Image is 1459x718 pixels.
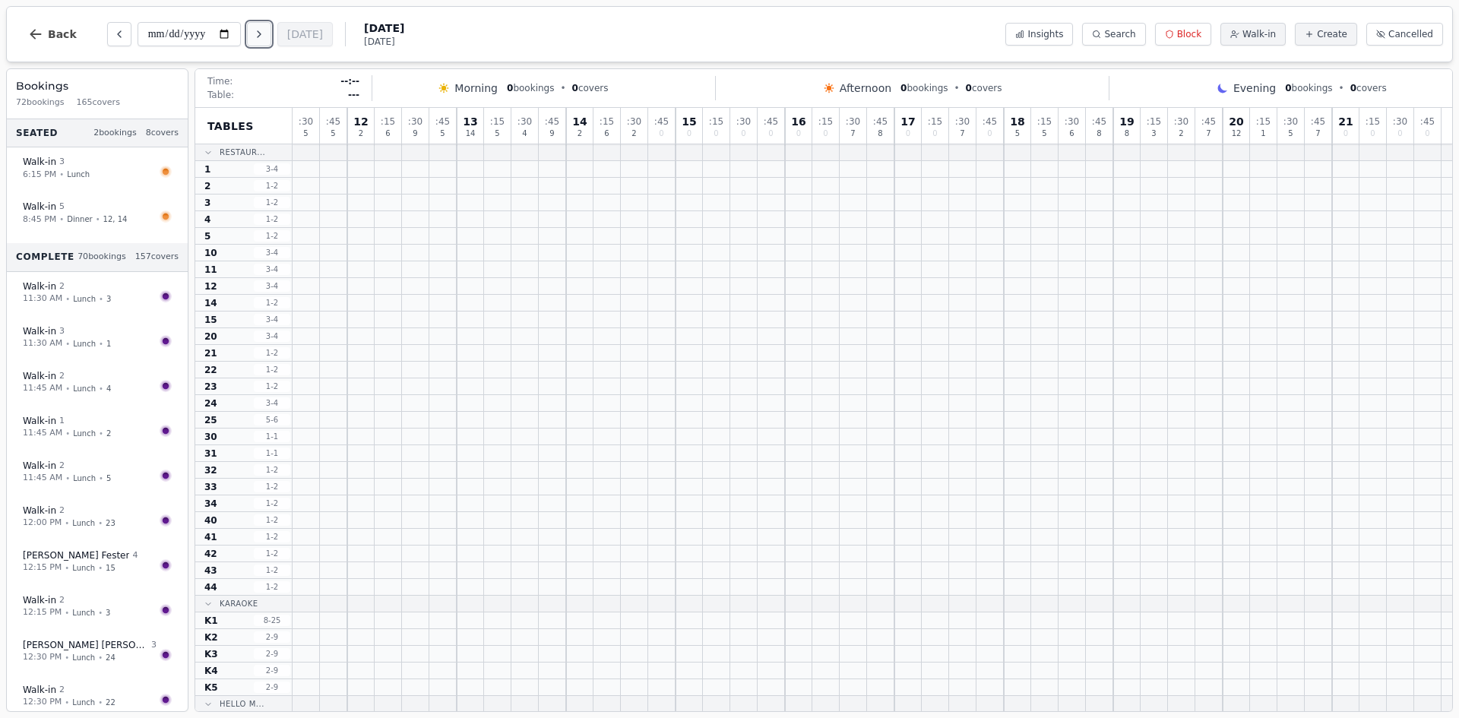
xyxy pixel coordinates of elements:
[1082,23,1145,46] button: Search
[106,338,111,350] span: 1
[48,29,77,40] span: Back
[204,314,217,326] span: 15
[254,331,290,342] span: 3 - 4
[928,117,942,126] span: : 15
[23,415,56,427] span: Walk-in
[1311,117,1325,126] span: : 45
[254,565,290,576] span: 1 - 2
[23,594,56,606] span: Walk-in
[1285,83,1291,93] span: 0
[254,631,290,643] span: 2 - 9
[1005,23,1073,46] button: Insights
[900,116,915,127] span: 17
[204,214,210,226] span: 4
[59,325,65,338] span: 3
[16,16,89,52] button: Back
[98,562,103,574] span: •
[254,280,290,292] span: 3 - 4
[13,406,182,448] button: Walk-in 111:45 AM•Lunch•2
[23,684,56,696] span: Walk-in
[59,156,65,169] span: 3
[204,565,217,577] span: 43
[204,247,217,259] span: 10
[59,460,65,473] span: 2
[1242,28,1276,40] span: Walk-in
[741,130,745,138] span: 0
[572,83,578,93] span: 0
[490,117,505,126] span: : 15
[23,696,62,709] span: 12:30 PM
[254,431,290,442] span: 1 - 1
[254,381,290,392] span: 1 - 2
[254,615,290,626] span: 8 - 25
[204,498,217,510] span: 34
[204,631,218,644] span: K2
[13,675,182,717] button: Walk-in 212:30 PM•Lunch•22
[73,383,96,394] span: Lunch
[13,362,182,403] button: Walk-in 211:45 AM•Lunch•4
[106,697,116,708] span: 22
[549,130,554,138] span: 9
[1125,130,1129,138] span: 8
[900,82,948,94] span: bookings
[67,169,90,180] span: Lunch
[1037,117,1052,126] span: : 15
[99,293,103,305] span: •
[16,96,65,109] span: 72 bookings
[1015,130,1020,138] span: 5
[466,130,476,138] span: 14
[106,293,111,305] span: 3
[348,89,359,101] span: ---
[1104,28,1135,40] span: Search
[204,297,217,309] span: 14
[59,201,65,214] span: 5
[1288,130,1293,138] span: 5
[204,397,217,410] span: 24
[1397,130,1402,138] span: 0
[600,117,614,126] span: : 15
[277,22,333,46] button: [DATE]
[254,531,290,542] span: 1 - 2
[1370,130,1375,138] span: 0
[796,130,801,138] span: 0
[878,130,882,138] span: 8
[59,684,65,697] span: 2
[23,651,62,664] span: 12:30 PM
[204,481,217,493] span: 33
[299,117,313,126] span: : 30
[560,82,565,94] span: •
[1151,130,1156,138] span: 3
[254,397,290,409] span: 3 - 4
[254,230,290,242] span: 1 - 2
[59,415,65,428] span: 1
[204,197,210,209] span: 3
[72,697,95,708] span: Lunch
[254,314,290,325] span: 3 - 4
[106,652,116,663] span: 24
[1155,23,1211,46] button: Block
[791,116,805,127] span: 16
[103,214,128,225] span: 12, 14
[13,192,182,234] button: Walk-in 58:45 PM•Dinner•12, 14
[687,130,692,138] span: 0
[65,293,70,305] span: •
[254,448,290,459] span: 1 - 1
[604,130,609,138] span: 6
[1350,82,1387,94] span: covers
[99,428,103,439] span: •
[1338,116,1353,127] span: 21
[23,504,56,517] span: Walk-in
[93,127,137,140] span: 2 bookings
[99,473,103,484] span: •
[13,147,182,189] button: Walk-in 36:15 PM•Lunch
[1295,23,1357,46] button: Create
[204,347,217,359] span: 21
[23,214,56,226] span: 8:45 PM
[1388,28,1433,40] span: Cancelled
[204,648,218,660] span: K3
[207,119,254,134] span: Tables
[359,130,363,138] span: 2
[23,156,56,168] span: Walk-in
[413,130,417,138] span: 9
[254,481,290,492] span: 1 - 2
